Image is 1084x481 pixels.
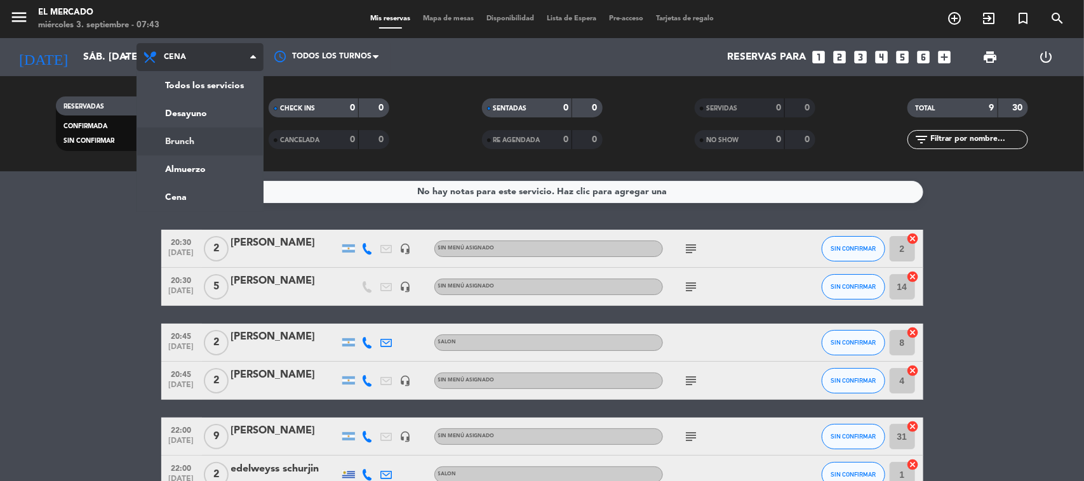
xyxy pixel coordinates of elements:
span: print [982,49,998,65]
i: looks_two [832,49,848,65]
a: Almuerzo [137,155,263,183]
i: headset_mic [400,243,412,254]
span: SALON [438,339,457,345]
a: Desayuno [137,100,263,128]
i: power_settings_new [1039,49,1054,65]
input: Filtrar por nombre... [929,133,1027,147]
span: [DATE] [166,287,197,301]
span: Sin menú asignado [438,246,495,251]
i: looks_6 [916,49,932,65]
span: 5 [204,274,229,300]
strong: 0 [776,103,781,112]
i: add_box [937,49,953,65]
span: 2 [204,236,229,261]
span: Sin menú asignado [438,378,495,383]
span: SIN CONFIRMAR [831,339,876,346]
span: Reservas para [727,51,806,63]
strong: 0 [350,103,355,112]
span: Cena [164,53,186,62]
strong: 0 [592,103,599,112]
div: miércoles 3. septiembre - 07:43 [38,19,159,32]
span: Sin menú asignado [438,284,495,289]
span: SIN CONFIRMAR [831,245,876,252]
a: Todos los servicios [137,72,263,100]
div: [PERSON_NAME] [231,367,339,383]
span: Mis reservas [364,15,417,22]
i: subject [684,373,699,388]
span: 20:45 [166,328,197,343]
i: cancel [907,458,920,471]
span: 20:30 [166,234,197,249]
span: SENTADAS [493,105,527,112]
span: CONFIRMADA [64,123,107,129]
button: SIN CONFIRMAR [822,236,885,261]
span: [DATE] [166,381,197,395]
i: add_circle_outline [947,11,962,26]
span: 22:00 [166,422,197,437]
span: NO SHOW [706,137,739,143]
span: 20:45 [166,366,197,381]
span: CANCELADA [280,137,319,143]
strong: 0 [379,103,387,112]
button: menu [10,8,29,31]
span: 22:00 [166,460,197,475]
i: exit_to_app [981,11,996,26]
i: cancel [907,232,920,245]
span: Lista de Espera [540,15,603,22]
i: filter_list [914,132,929,147]
strong: 0 [563,103,568,112]
strong: 9 [989,103,994,112]
i: subject [684,279,699,294]
button: SIN CONFIRMAR [822,330,885,355]
span: 2 [204,368,229,393]
button: SIN CONFIRMAR [822,424,885,449]
strong: 0 [805,103,812,112]
span: SIN CONFIRMAR [831,377,876,384]
span: SIN CONFIRMAR [831,471,876,478]
span: SALON [438,471,457,477]
i: looks_one [811,49,827,65]
span: 9 [204,424,229,449]
i: cancel [907,270,920,283]
a: Brunch [137,128,263,155]
div: No hay notas para este servicio. Haz clic para agregar una [417,185,667,199]
i: menu [10,8,29,27]
button: SIN CONFIRMAR [822,368,885,393]
i: search [1050,11,1065,26]
strong: 30 [1013,103,1026,112]
strong: 0 [776,135,781,144]
i: looks_4 [874,49,890,65]
div: [PERSON_NAME] [231,235,339,251]
span: Mapa de mesas [417,15,480,22]
span: SIN CONFIRMAR [64,138,114,144]
button: SIN CONFIRMAR [822,274,885,300]
span: RESERVADAS [64,103,104,110]
div: [PERSON_NAME] [231,329,339,345]
i: cancel [907,364,920,377]
i: subject [684,429,699,444]
i: headset_mic [400,375,412,386]
i: headset_mic [400,281,412,293]
i: turned_in_not [1015,11,1031,26]
i: looks_3 [853,49,869,65]
i: [DATE] [10,43,77,71]
span: [DATE] [166,249,197,263]
span: CHECK INS [280,105,315,112]
i: cancel [907,420,920,433]
strong: 0 [592,135,599,144]
strong: 0 [563,135,568,144]
div: El Mercado [38,6,159,19]
span: SIN CONFIRMAR [831,433,876,440]
span: SIN CONFIRMAR [831,283,876,290]
span: SERVIDAS [706,105,737,112]
i: headset_mic [400,431,412,442]
span: Disponibilidad [480,15,540,22]
span: TOTAL [915,105,935,112]
span: [DATE] [166,343,197,357]
a: Cena [137,183,263,211]
i: arrow_drop_down [118,49,133,65]
span: RE AGENDADA [493,137,540,143]
span: [DATE] [166,437,197,451]
i: subject [684,241,699,256]
span: 2 [204,330,229,355]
